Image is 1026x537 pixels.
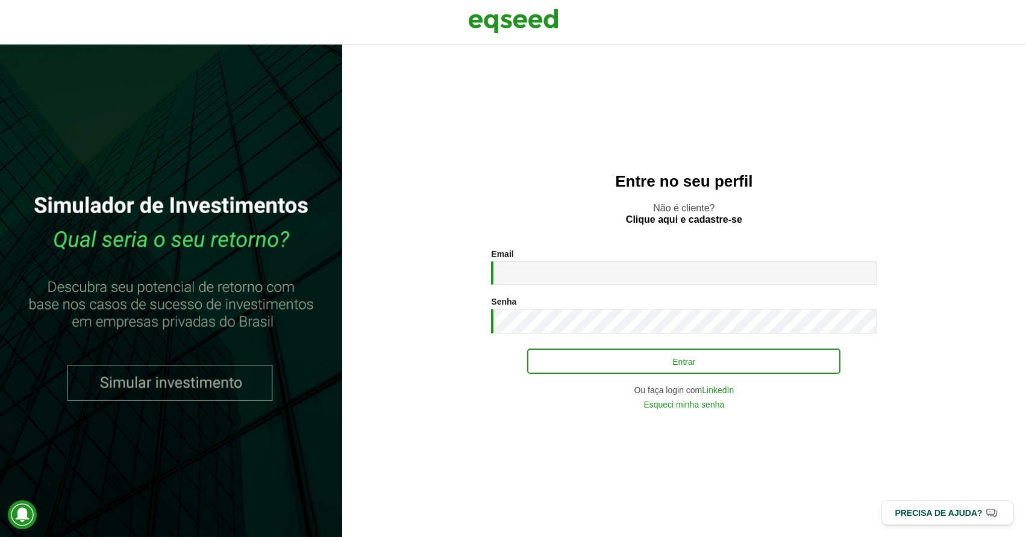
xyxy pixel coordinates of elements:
img: EqSeed Logo [468,6,558,36]
a: Clique aqui e cadastre-se [626,215,742,225]
h2: Entre no seu perfil [366,173,1002,190]
a: Esqueci minha senha [643,400,724,409]
a: LinkedIn [702,386,734,394]
label: Senha [491,297,516,306]
button: Entrar [527,349,840,374]
p: Não é cliente? [366,202,1002,225]
div: Ou faça login com [491,386,877,394]
label: Email [491,250,513,258]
